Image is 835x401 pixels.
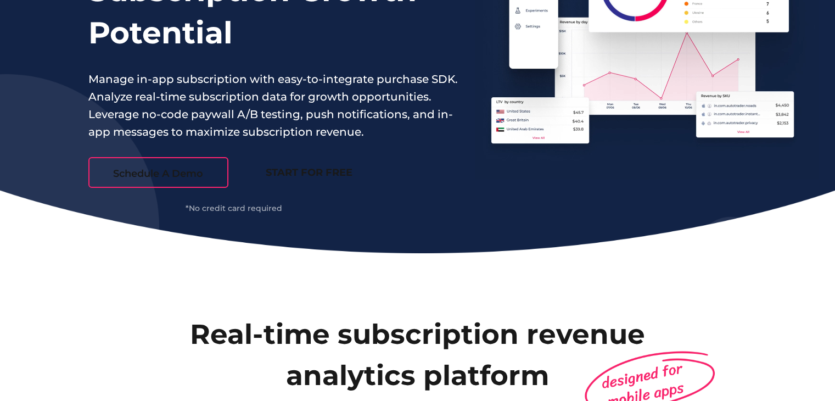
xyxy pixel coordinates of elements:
a: Schedule A Demo [88,157,228,188]
h2: Real-time subscription revenue analytics platform [105,314,731,396]
a: START FOR FREE [239,157,379,188]
div: *No credit card required [88,204,379,212]
p: Manage in-app subscription with easy-to-integrate purchase SDK. Analyze real-time subscription da... [88,70,458,141]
